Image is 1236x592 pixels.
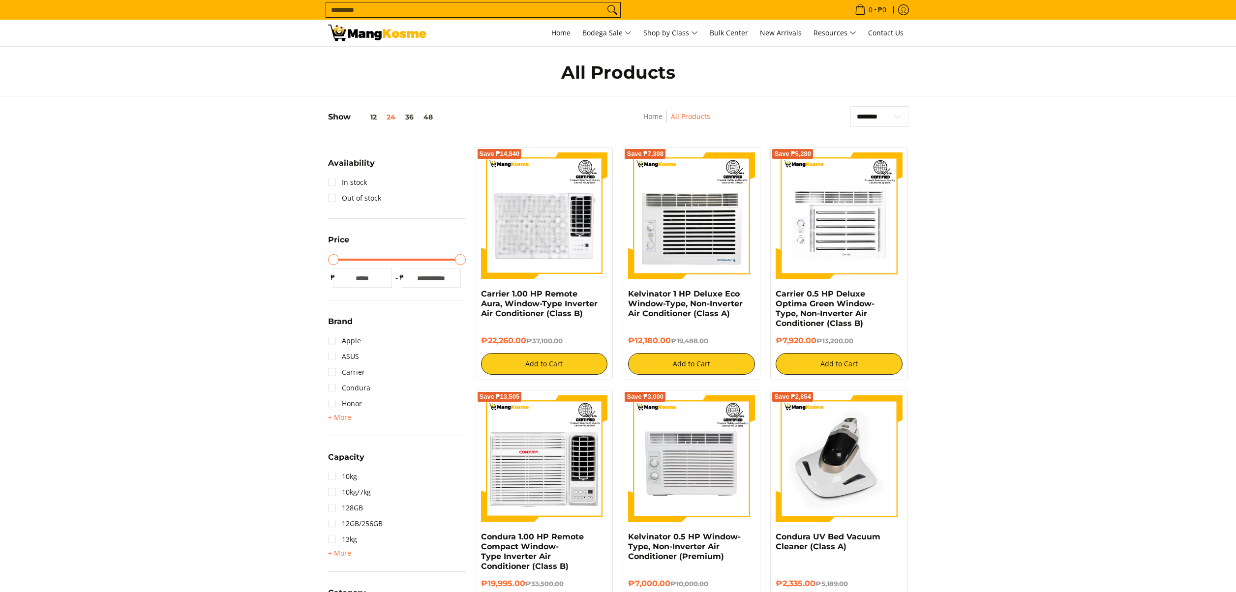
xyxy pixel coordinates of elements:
del: ₱37,100.00 [526,337,563,345]
a: Home [546,20,575,46]
a: Bulk Center [705,20,753,46]
h6: ₱7,920.00 [776,336,903,346]
summary: Open [328,453,364,469]
h6: ₱2,335.00 [776,579,903,589]
img: Condura 1.00 HP Remote Compact Window-Type Inverter Air Conditioner (Class B) [481,395,608,522]
a: Condura 1.00 HP Remote Compact Window-Type Inverter Air Conditioner (Class B) [481,532,584,571]
span: + More [328,549,351,557]
span: Resources [814,27,856,39]
img: Carrier 0.5 HP Deluxe Optima Green Window-Type, Non-Inverter Air Conditioner (Class B) [776,152,903,279]
span: Save ₱13,505 [480,394,520,400]
a: New Arrivals [755,20,807,46]
a: Carrier 1.00 HP Remote Aura, Window-Type Inverter Air Conditioner (Class B) [481,289,598,318]
a: Out of stock [328,190,381,206]
span: Save ₱2,854 [774,394,811,400]
span: Availability [328,159,375,167]
img: Carrier 1.00 HP Remote Aura, Window-Type Inverter Air Conditioner (Class B) [481,152,608,279]
a: Contact Us [863,20,908,46]
a: Kelvinator 1 HP Deluxe Eco Window-Type, Non-Inverter Air Conditioner (Class A) [628,289,743,318]
span: New Arrivals [760,28,802,37]
a: Kelvinator 0.5 HP Window-Type, Non-Inverter Air Conditioner (Premium) [628,532,741,561]
del: ₱19,488.00 [671,337,708,345]
img: Kelvinator 0.5 HP Window-Type, Non-Inverter Air Conditioner (Premium) [628,395,755,522]
a: Home [643,112,663,121]
h6: ₱22,260.00 [481,336,608,346]
button: 24 [382,113,400,121]
a: 13kg [328,532,357,547]
a: Resources [809,20,861,46]
button: 48 [419,113,438,121]
span: Bulk Center [710,28,748,37]
button: Add to Cart [481,353,608,375]
img: Condura UV Bed Vacuum Cleaner (Class A) [776,395,903,522]
img: All Products - Home Appliances Warehouse Sale l Mang Kosme [328,25,426,41]
a: Bodega Sale [577,20,636,46]
span: • [852,4,889,15]
summary: Open [328,318,353,333]
img: Kelvinator 1 HP Deluxe Eco Window-Type, Non-Inverter Air Conditioner (Class A) [628,152,755,279]
nav: Breadcrumbs [578,111,776,133]
span: Capacity [328,453,364,461]
h6: ₱7,000.00 [628,579,755,589]
a: Condura [328,380,370,396]
span: Save ₱7,308 [627,151,663,157]
a: In stock [328,175,367,190]
span: ₱ [397,272,407,282]
button: Add to Cart [776,353,903,375]
button: Add to Cart [628,353,755,375]
span: Save ₱14,840 [480,151,520,157]
del: ₱10,000.00 [670,580,708,588]
span: Price [328,236,349,244]
span: + More [328,414,351,421]
span: Contact Us [868,28,904,37]
del: ₱5,189.00 [815,580,848,588]
summary: Open [328,159,375,175]
a: Shop by Class [638,20,703,46]
span: Bodega Sale [582,27,632,39]
a: 12GB/256GB [328,516,383,532]
span: 0 [867,6,874,13]
a: 10kg [328,469,357,484]
summary: Open [328,547,351,559]
span: Save ₱5,280 [774,151,811,157]
span: Brand [328,318,353,326]
span: Home [551,28,571,37]
button: 36 [400,113,419,121]
a: Apple [328,333,361,349]
del: ₱13,200.00 [816,337,853,345]
a: Honor [328,396,362,412]
span: ₱ [328,272,338,282]
button: Search [604,2,620,17]
a: Condura UV Bed Vacuum Cleaner (Class A) [776,532,880,551]
span: Save ₱3,000 [627,394,663,400]
span: ₱0 [876,6,888,13]
a: 128GB [328,500,363,516]
summary: Open [328,236,349,251]
h6: ₱12,180.00 [628,336,755,346]
summary: Open [328,412,351,423]
a: All Products [671,112,710,121]
a: ASUS [328,349,359,364]
button: 12 [351,113,382,121]
h5: Show [328,112,438,122]
a: Carrier 0.5 HP Deluxe Optima Green Window-Type, Non-Inverter Air Conditioner (Class B) [776,289,874,328]
h6: ₱19,995.00 [481,579,608,589]
a: Carrier [328,364,365,380]
nav: Main Menu [436,20,908,46]
del: ₱33,500.00 [525,580,564,588]
span: Shop by Class [643,27,698,39]
a: 10kg/7kg [328,484,371,500]
h1: All Products [426,61,810,84]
